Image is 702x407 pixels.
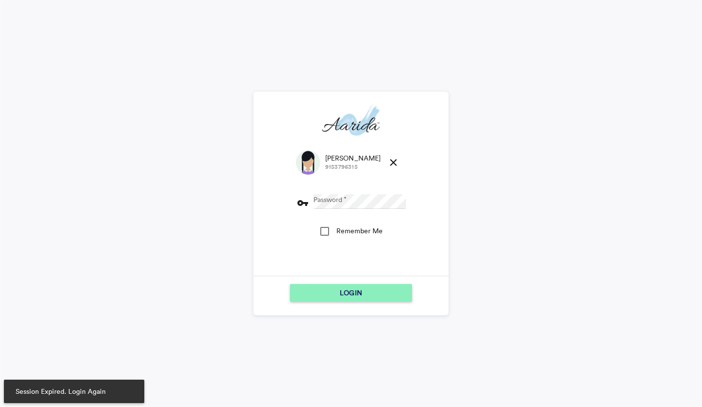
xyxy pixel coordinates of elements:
md-icon: close [388,157,399,168]
button: close [384,153,403,172]
span: [PERSON_NAME] [325,153,381,163]
span: Session Expired. Login Again [12,387,136,396]
img: aarida-optimized.png [322,103,380,140]
md-checkbox: Remember Me [319,221,383,244]
div: Remember Me [336,226,383,236]
md-icon: vpn_key [297,197,309,209]
span: LOGIN [340,284,362,302]
img: default.png [296,150,320,175]
span: 9153796315 [325,163,381,171]
button: LOGIN [290,284,412,302]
